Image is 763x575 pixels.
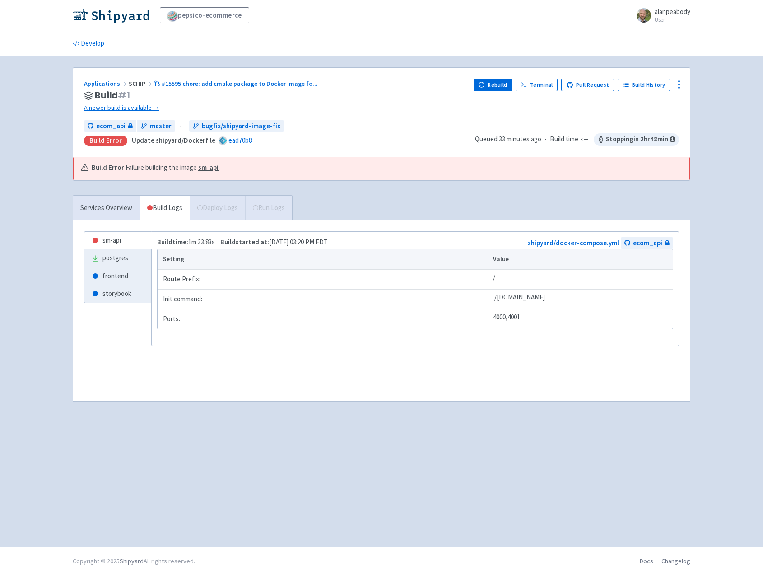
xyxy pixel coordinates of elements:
[580,134,588,145] span: -:--
[618,79,670,91] a: Build History
[84,79,129,88] a: Applications
[126,163,220,173] span: Failure building the image .
[475,133,679,146] div: ·
[490,289,673,309] td: ./[DOMAIN_NAME]
[84,103,466,113] a: A newer build is available →
[160,7,249,23] a: pepsico-ecommerce
[202,121,280,131] span: bugfix/shipyard-image-fix
[220,238,269,246] strong: Build started at:
[550,134,578,145] span: Build time
[96,121,126,131] span: ecom_api
[198,163,219,172] a: sm-api
[140,196,190,220] a: Build Logs
[561,79,614,91] a: Pull Request
[162,79,318,88] span: #15595 chore: add cmake package to Docker image fo ...
[179,121,186,131] span: ←
[158,269,490,289] td: Route Prefix:
[137,120,175,132] a: master
[158,309,490,329] td: Ports:
[633,238,662,248] span: ecom_api
[631,8,690,23] a: alanpeabody User
[73,556,195,566] div: Copyright © 2025 All rights reserved.
[95,90,130,101] span: Build
[490,249,673,269] th: Value
[499,135,541,143] time: 33 minutes ago
[640,557,653,565] a: Docs
[73,8,149,23] img: Shipyard logo
[474,79,512,91] button: Rebuild
[132,136,215,145] strong: Update shipyard/Dockerfile
[84,285,151,303] a: storybook
[661,557,690,565] a: Changelog
[84,232,151,249] a: sm-api
[84,249,151,267] a: postgres
[120,557,144,565] a: Shipyard
[228,136,252,145] a: ead70b8
[490,269,673,289] td: /
[84,120,136,132] a: ecom_api
[92,163,124,173] b: Build Error
[157,238,215,246] span: 1m 33.83s
[84,267,151,285] a: frontend
[158,249,490,269] th: Setting
[150,121,172,131] span: master
[516,79,558,91] a: Terminal
[490,309,673,329] td: 4000,4001
[655,7,690,16] span: alanpeabody
[73,196,140,220] a: Services Overview
[528,238,619,247] a: shipyard/docker-compose.yml
[84,136,127,146] div: Build Error
[129,79,154,88] span: SCHIP
[220,238,328,246] span: [DATE] 03:20 PM EDT
[154,79,319,88] a: #15595 chore: add cmake package to Docker image fo...
[73,31,104,56] a: Develop
[655,17,690,23] small: User
[621,237,673,249] a: ecom_api
[594,133,679,146] span: Stopping in 2 hr 48 min
[189,120,284,132] a: bugfix/shipyard-image-fix
[157,238,188,246] strong: Build time:
[118,89,130,102] span: # 1
[158,289,490,309] td: Init command:
[475,135,541,143] span: Queued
